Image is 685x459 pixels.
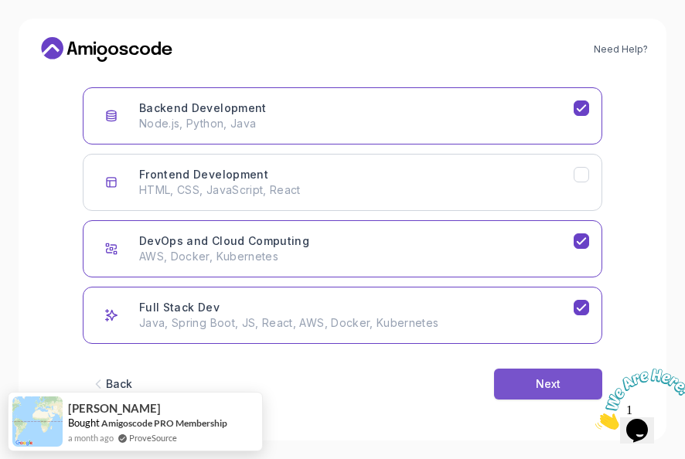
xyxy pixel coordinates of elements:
[594,43,648,56] a: Need Help?
[101,417,227,429] a: Amigoscode PRO Membership
[12,396,63,447] img: provesource social proof notification image
[68,402,161,415] span: [PERSON_NAME]
[139,315,574,331] p: Java, Spring Boot, JS, React, AWS, Docker, Kubernetes
[139,233,309,249] h3: DevOps and Cloud Computing
[83,369,140,399] button: Back
[106,376,132,392] div: Back
[139,300,220,315] h3: Full Stack Dev
[536,376,561,392] div: Next
[83,287,602,344] button: Full Stack Dev
[139,182,574,198] p: HTML, CSS, JavaScript, React
[68,416,100,429] span: Bought
[37,37,176,62] a: Home link
[139,249,574,264] p: AWS, Docker, Kubernetes
[6,6,12,19] span: 1
[139,100,267,116] h3: Backend Development
[68,431,114,444] span: a month ago
[129,431,177,444] a: ProveSource
[83,154,602,211] button: Frontend Development
[139,116,574,131] p: Node.js, Python, Java
[589,362,685,436] iframe: chat widget
[494,369,602,399] button: Next
[83,220,602,277] button: DevOps and Cloud Computing
[83,87,602,144] button: Backend Development
[6,6,102,67] img: Chat attention grabber
[139,167,268,182] h3: Frontend Development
